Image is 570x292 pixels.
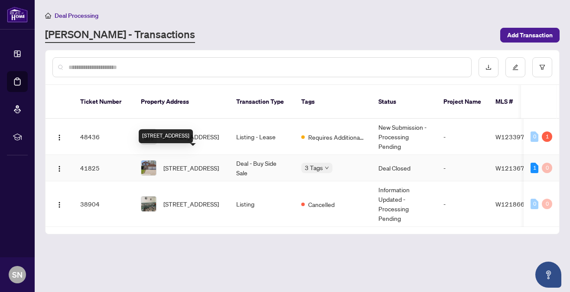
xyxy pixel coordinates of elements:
[73,155,134,181] td: 41825
[436,119,489,155] td: -
[73,119,134,155] td: 48436
[531,131,538,142] div: 0
[500,28,560,43] button: Add Transaction
[495,133,532,141] span: W12339744
[56,134,63,141] img: Logo
[73,85,134,119] th: Ticket Number
[436,85,489,119] th: Project Name
[325,166,329,170] span: down
[436,181,489,227] td: -
[229,119,294,155] td: Listing - Lease
[489,85,541,119] th: MLS #
[56,165,63,172] img: Logo
[371,119,436,155] td: New Submission - Processing Pending
[52,130,66,144] button: Logo
[308,200,335,209] span: Cancelled
[495,200,532,208] span: W12186653
[542,199,552,209] div: 0
[52,197,66,211] button: Logo
[542,131,552,142] div: 1
[56,201,63,208] img: Logo
[531,163,538,173] div: 1
[505,57,525,77] button: edit
[294,85,371,119] th: Tags
[229,155,294,181] td: Deal - Buy Side Sale
[535,262,561,288] button: Open asap
[139,129,193,143] div: [STREET_ADDRESS]
[163,163,219,173] span: [STREET_ADDRESS]
[55,12,98,20] span: Deal Processing
[436,155,489,181] td: -
[512,64,518,70] span: edit
[163,199,219,209] span: [STREET_ADDRESS]
[532,57,552,77] button: filter
[229,181,294,227] td: Listing
[308,132,365,142] span: Requires Additional Docs
[141,197,156,211] img: thumbnail-img
[507,28,553,42] span: Add Transaction
[229,85,294,119] th: Transaction Type
[371,155,436,181] td: Deal Closed
[73,181,134,227] td: 38904
[134,85,229,119] th: Property Address
[45,27,195,43] a: [PERSON_NAME] - Transactions
[495,164,532,172] span: W12136729
[531,199,538,209] div: 0
[12,269,23,281] span: SN
[45,13,51,19] span: home
[479,57,498,77] button: download
[485,64,492,70] span: download
[371,181,436,227] td: Information Updated - Processing Pending
[539,64,545,70] span: filter
[542,163,552,173] div: 0
[141,161,156,175] img: thumbnail-img
[371,85,436,119] th: Status
[305,163,323,173] span: 3 Tags
[52,161,66,175] button: Logo
[7,7,28,23] img: logo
